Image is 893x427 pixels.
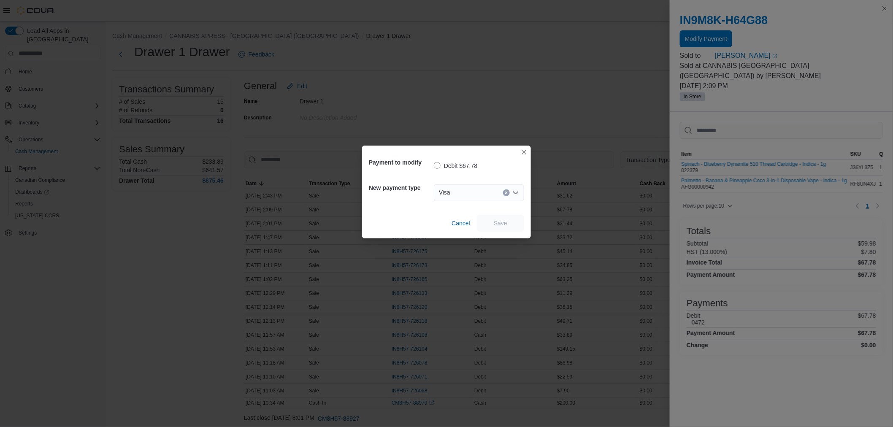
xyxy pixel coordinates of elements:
[503,189,510,196] button: Clear input
[477,215,524,232] button: Save
[452,219,470,227] span: Cancel
[448,215,474,232] button: Cancel
[369,179,432,196] h5: New payment type
[434,161,477,171] label: Debit $67.78
[512,189,519,196] button: Open list of options
[454,188,455,198] input: Accessible screen reader label
[494,219,507,227] span: Save
[369,154,432,171] h5: Payment to modify
[519,147,529,157] button: Closes this modal window
[439,187,450,197] span: Visa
